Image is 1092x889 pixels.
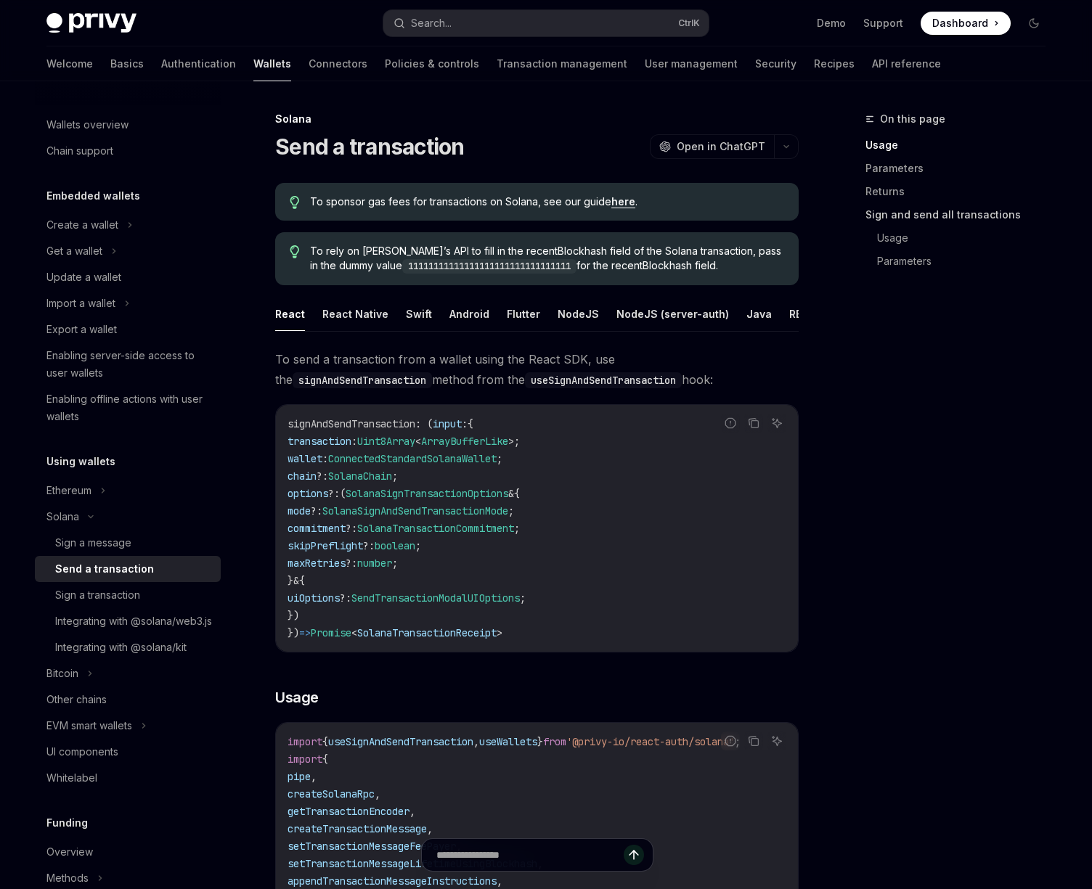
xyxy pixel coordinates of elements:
span: ?: [346,557,357,570]
span: }) [288,626,299,639]
span: ; [415,539,421,552]
div: Other chains [46,691,107,708]
span: transaction [288,435,351,448]
span: Dashboard [932,16,988,30]
span: } [288,574,293,587]
button: Toggle dark mode [1022,12,1046,35]
div: Chain support [46,142,113,160]
span: SolanaTransactionReceipt [357,626,497,639]
span: , [375,787,380,800]
span: SolanaSignAndSendTransactionMode [322,504,508,517]
span: SolanaTransactionCommitment [357,522,514,535]
span: } [537,735,543,748]
a: Integrating with @solana/kit [35,634,221,660]
button: Open in ChatGPT [650,134,774,159]
code: useSignAndSendTransaction [525,372,682,388]
a: Support [863,16,903,30]
a: User management [645,46,738,81]
a: Transaction management [497,46,627,81]
span: uiOptions [288,591,340,605]
button: Report incorrect code [721,414,740,433]
div: Methods [46,869,89,887]
div: Wallets overview [46,116,129,134]
div: Sign a transaction [55,586,140,604]
button: Copy the contents from the code block [744,414,763,433]
a: Export a wallet [35,316,221,343]
span: getTransactionEncoder [288,805,409,818]
a: Other chains [35,687,221,713]
button: Ask AI [767,414,786,433]
button: Copy the contents from the code block [744,732,763,750]
span: { [322,735,328,748]
code: 11111111111111111111111111111111 [402,259,576,274]
span: import [288,753,322,766]
button: Report incorrect code [721,732,740,750]
span: ?: [346,522,357,535]
span: { [299,574,305,587]
button: Flutter [507,297,540,331]
span: ?: [328,487,340,500]
span: useSignAndSendTransaction [328,735,473,748]
span: , [311,770,317,783]
span: { [322,753,328,766]
span: { [514,487,520,500]
a: Usage [877,226,1057,250]
span: SendTransactionModalUIOptions [351,591,520,605]
span: Uint8Array [357,435,415,448]
div: Enabling offline actions with user wallets [46,390,212,425]
button: Search...CtrlK [383,10,709,36]
span: ; [520,591,526,605]
a: Sign a message [35,530,221,556]
span: signAndSendTransaction [288,417,415,430]
button: Java [746,297,772,331]
span: On this page [880,110,945,128]
span: , [473,735,479,748]
a: Whitelabel [35,765,221,791]
div: Import a wallet [46,295,115,312]
button: Android [449,297,489,331]
button: React Native [322,297,388,331]
span: , [427,822,433,835]
div: Integrating with @solana/kit [55,639,187,656]
img: dark logo [46,13,136,33]
span: { [468,417,473,430]
span: ArrayBufferLike [421,435,508,448]
div: Enabling server-side access to user wallets [46,347,212,382]
div: UI components [46,743,118,761]
span: chain [288,470,317,483]
span: skipPreflight [288,539,363,552]
div: Export a wallet [46,321,117,338]
h5: Using wallets [46,453,115,470]
span: createTransactionMessage [288,822,427,835]
button: REST API [789,297,835,331]
span: To send a transaction from a wallet using the React SDK, use the method from the hook: [275,349,799,390]
span: : [462,417,468,430]
span: ; [508,504,514,517]
a: Demo [817,16,846,30]
a: Parameters [865,157,1057,180]
a: Wallets [253,46,291,81]
span: Open in ChatGPT [677,139,765,154]
div: Sign a message [55,534,131,552]
button: Send message [624,845,644,865]
div: Update a wallet [46,269,121,286]
a: Update a wallet [35,264,221,290]
a: Security [755,46,796,81]
span: createSolanaRpc [288,787,375,800]
a: API reference [872,46,941,81]
span: SolanaSignTransactionOptions [346,487,508,500]
span: commitment [288,522,346,535]
a: Overview [35,839,221,865]
h1: Send a transaction [275,134,465,160]
span: Usage [275,687,319,708]
span: Promise [311,626,351,639]
span: >; [508,435,520,448]
span: & [293,574,299,587]
span: ( [340,487,346,500]
span: To rely on [PERSON_NAME]’s API to fill in the recentBlockhash field of the Solana transaction, pa... [310,244,784,274]
div: Ethereum [46,482,91,499]
span: ConnectedStandardSolanaWallet [328,452,497,465]
span: '@privy-io/react-auth/solana' [566,735,735,748]
a: here [611,195,635,208]
span: pipe [288,770,311,783]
